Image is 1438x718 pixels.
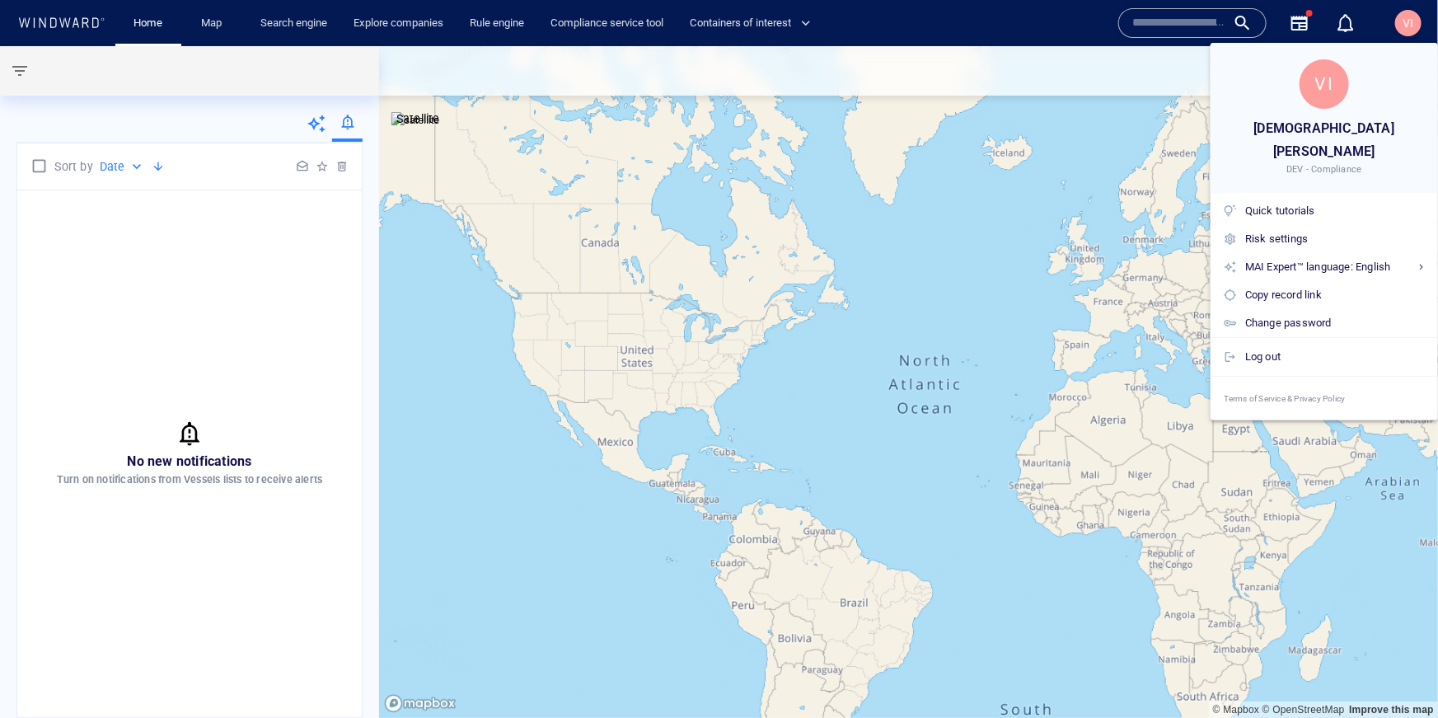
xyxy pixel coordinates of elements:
[1245,348,1425,366] div: Log out
[1211,117,1438,163] span: [DEMOGRAPHIC_DATA][PERSON_NAME]
[1245,230,1425,248] div: Risk settings
[1315,73,1333,94] span: VI
[1245,286,1425,304] div: Copy record link
[1211,377,1438,420] a: Terms of Service & Privacy Policy
[1286,163,1361,176] span: DEV - Compliance
[1245,314,1425,332] div: Change password
[1245,202,1425,220] div: Quick tutorials
[1245,258,1425,276] div: MAI Expert™ language: English
[1368,644,1426,706] iframe: Chat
